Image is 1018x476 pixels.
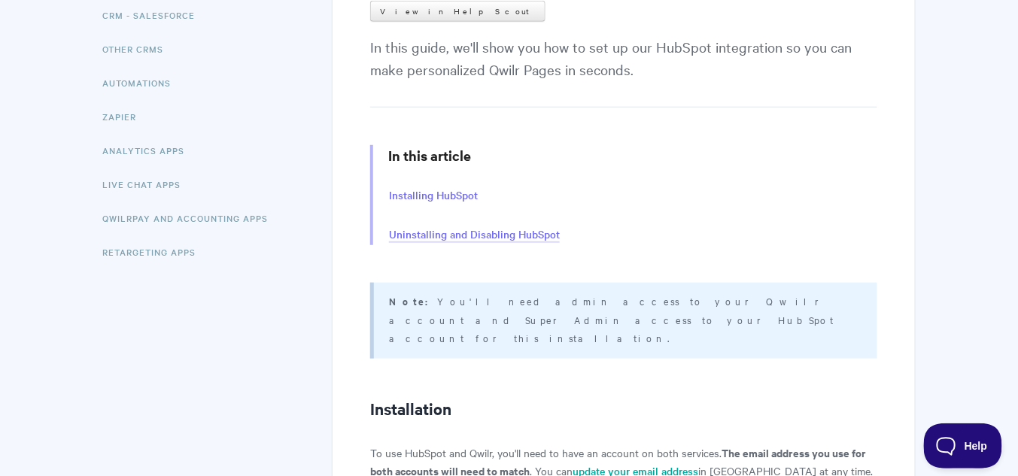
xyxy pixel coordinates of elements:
[370,396,877,420] h2: Installation
[388,145,877,166] h3: In this article
[103,34,175,64] a: Other CRMs
[389,294,437,308] strong: Note:
[103,237,208,267] a: Retargeting Apps
[103,135,196,165] a: Analytics Apps
[389,187,478,204] a: Installing HubSpot
[370,35,877,108] p: In this guide, we'll show you how to set up our HubSpot integration so you can make personalized ...
[103,203,280,233] a: QwilrPay and Accounting Apps
[370,1,545,22] a: View in Help Scout
[924,423,1003,468] iframe: Toggle Customer Support
[103,102,148,132] a: Zapier
[389,292,858,347] p: You'll need admin access to your Qwilr account and Super Admin access to your HubSpot account for...
[389,226,560,243] a: Uninstalling and Disabling HubSpot
[103,169,193,199] a: Live Chat Apps
[103,68,183,98] a: Automations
